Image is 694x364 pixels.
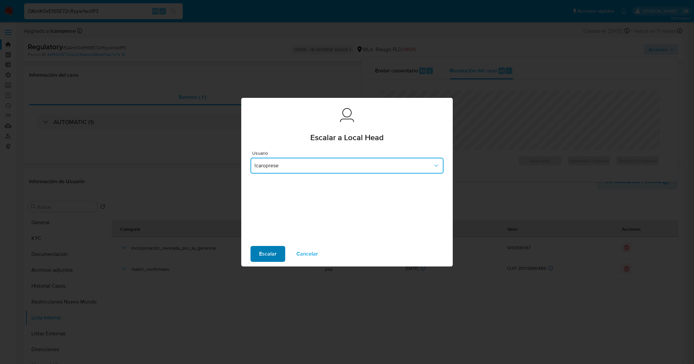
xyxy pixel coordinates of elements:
[254,162,433,169] span: lcaroprese
[259,247,277,261] span: Escalar
[296,247,318,261] span: Cancelar
[288,246,327,262] button: Cancelar
[310,134,384,142] span: Escalar a Local Head
[251,158,443,174] button: lcaroprese
[252,151,445,155] span: Usuario
[251,246,285,262] button: Escalar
